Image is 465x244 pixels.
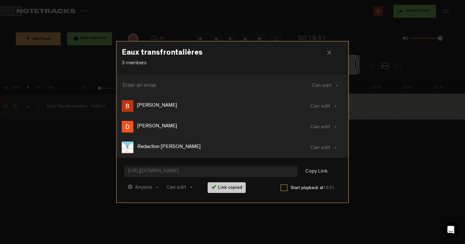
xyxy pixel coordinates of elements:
span: Can edit [310,104,330,109]
p: [PERSON_NAME] [137,102,177,110]
span: Anyone [135,185,152,190]
span: Can edit [310,145,330,151]
span: 19:51 [323,186,335,190]
label: Start playback at [291,185,341,191]
button: Can edit [163,179,196,195]
button: Can edit [305,78,345,93]
div: Link copied [208,182,246,193]
div: Open Intercom Messenger [443,222,459,238]
p: Redaction [PERSON_NAME] [137,143,201,151]
span: Can edit [166,185,186,190]
input: Enter an email [123,80,296,90]
img: ACg8ocI4VvrxwKjiCJLrmHPT4aOUnZ60Dahjxn_rAXPgnC0s0O4TQg=s96-c [122,100,133,112]
h3: Eaux transfrontalières [122,49,343,59]
img: ACg8ocIhHckoCvUCRNgx4ZjNu5deow3CQvX2KgfmZ_1PLyIXPftHHw=s96-c [122,142,133,153]
button: Can edit [304,140,343,155]
p: [PERSON_NAME] [137,123,177,130]
span: [URL][DOMAIN_NAME] [124,166,297,177]
button: Can edit [304,98,343,114]
button: Anyone [124,179,162,195]
span: Can edit [312,83,332,89]
button: Copy Link [299,165,334,178]
span: Can edit [310,125,330,130]
p: 3 members [122,60,343,67]
img: ACg8ocKsSqwEH-CUJzs8eMD2qo5CU_PaXcxQyBKLzJERB0xYaRYu-w=s96-c [122,121,133,133]
button: Can edit [304,119,343,134]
